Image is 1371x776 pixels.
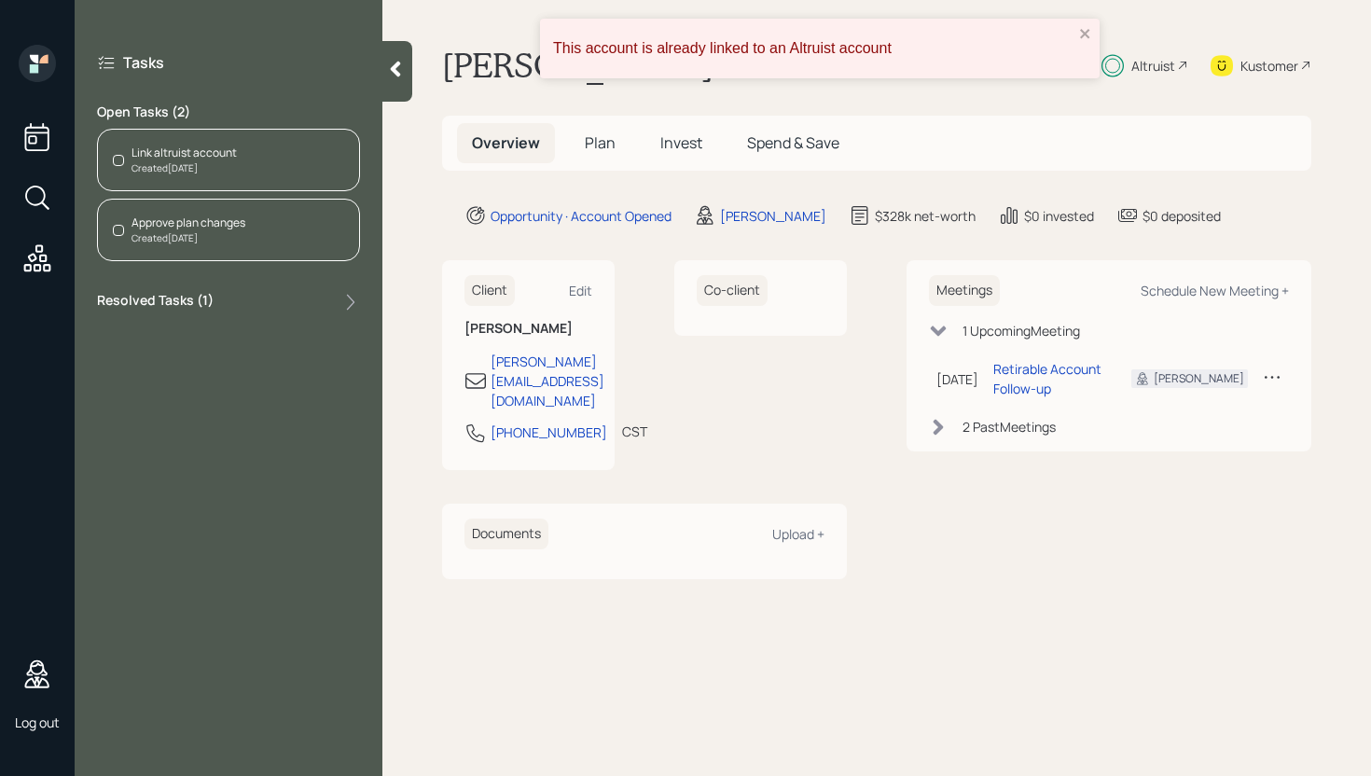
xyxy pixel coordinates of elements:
div: [PERSON_NAME][EMAIL_ADDRESS][DOMAIN_NAME] [491,352,604,410]
div: Kustomer [1240,56,1298,76]
div: Approve plan changes [132,215,245,231]
div: Opportunity · Account Opened [491,206,672,226]
span: Spend & Save [747,132,839,153]
div: Edit [569,282,592,299]
div: Log out [15,714,60,731]
h6: Meetings [929,275,1000,306]
h6: Co-client [697,275,768,306]
div: Created [DATE] [132,161,237,175]
div: Created [DATE] [132,231,245,245]
label: Resolved Tasks ( 1 ) [97,291,214,313]
div: $0 deposited [1142,206,1221,226]
div: $0 invested [1024,206,1094,226]
div: Upload + [772,525,824,543]
div: Retirable Account Follow-up [993,359,1101,398]
div: [PERSON_NAME] [1154,370,1244,387]
label: Tasks [123,52,164,73]
h6: [PERSON_NAME] [464,321,592,337]
div: This account is already linked to an Altruist account [553,40,1073,57]
div: [PHONE_NUMBER] [491,423,607,442]
span: Invest [660,132,702,153]
h1: [PERSON_NAME] [442,45,713,86]
label: Open Tasks ( 2 ) [97,103,360,121]
div: Altruist [1131,56,1175,76]
span: Overview [472,132,540,153]
span: Plan [585,132,616,153]
div: $328k net-worth [875,206,976,226]
div: 2 Past Meeting s [962,417,1056,436]
div: Schedule New Meeting + [1141,282,1289,299]
h6: Client [464,275,515,306]
div: Link altruist account [132,145,237,161]
h6: Documents [464,519,548,549]
div: [PERSON_NAME] [720,206,826,226]
div: 1 Upcoming Meeting [962,321,1080,340]
div: CST [622,422,647,441]
div: [DATE] [936,369,978,389]
button: close [1079,26,1092,44]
